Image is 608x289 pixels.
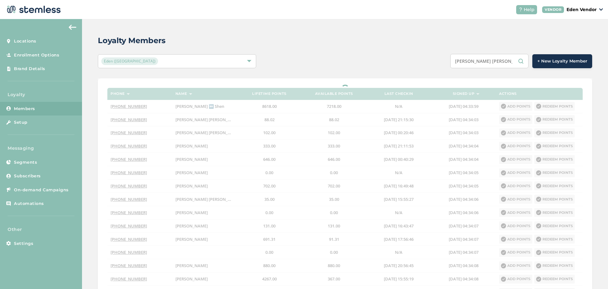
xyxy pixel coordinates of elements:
[14,187,69,193] span: On-demand Campaigns
[14,119,28,126] span: Setup
[14,240,33,247] span: Settings
[450,54,529,68] input: Search
[14,159,37,166] span: Segments
[576,259,608,289] iframe: Chat Widget
[14,52,59,58] span: Enrollment Options
[599,8,603,11] img: icon_down-arrow-small-66adaf34.svg
[14,200,44,207] span: Automations
[98,35,166,46] h2: Loyalty Members
[14,66,45,72] span: Brand Details
[537,58,587,64] span: + New Loyalty Member
[5,3,61,16] img: logo-dark-0685b13c.svg
[101,57,158,65] span: Eden ([GEOGRAPHIC_DATA])
[519,8,522,11] img: icon-help-white-03924b79.svg
[14,106,35,112] span: Members
[14,38,36,44] span: Locations
[14,173,41,179] span: Subscribers
[567,6,597,13] p: Eden Vendor
[542,6,564,13] div: VENDOR
[532,54,592,68] button: + New Loyalty Member
[524,6,535,13] span: Help
[69,25,76,30] img: icon-arrow-back-accent-c549486e.svg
